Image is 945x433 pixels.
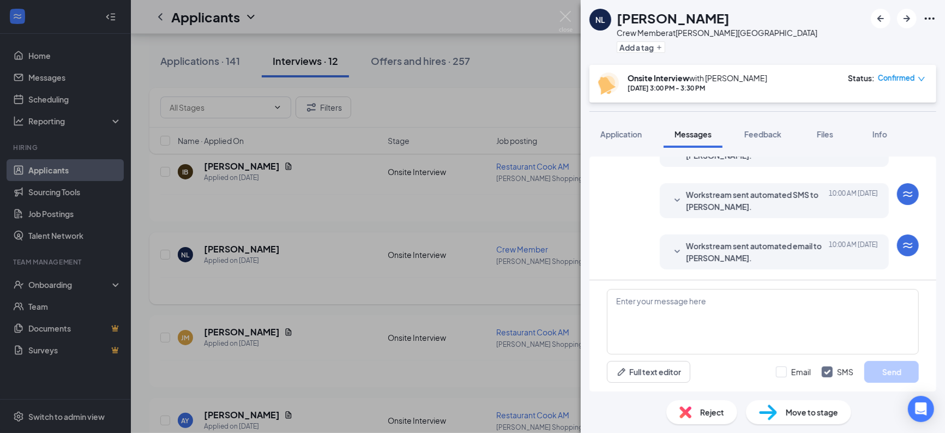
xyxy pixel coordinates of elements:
[878,73,915,83] span: Confirmed
[617,9,730,27] h1: [PERSON_NAME]
[874,12,887,25] svg: ArrowLeftNew
[595,14,605,25] div: NL
[900,12,913,25] svg: ArrowRight
[829,240,878,264] span: [DATE] 10:00 AM
[744,129,781,139] span: Feedback
[628,73,689,83] b: Onsite Interview
[786,406,838,418] span: Move to stage
[829,189,878,213] span: [DATE] 10:00 AM
[616,366,627,377] svg: Pen
[671,245,684,258] svg: SmallChevronDown
[617,27,817,38] div: Crew Member at [PERSON_NAME][GEOGRAPHIC_DATA]
[600,129,642,139] span: Application
[686,240,829,264] span: Workstream sent automated email to [PERSON_NAME].
[628,73,767,83] div: with [PERSON_NAME]
[656,44,663,51] svg: Plus
[871,9,890,28] button: ArrowLeftNew
[864,361,919,383] button: Send
[686,189,829,213] span: Workstream sent automated SMS to [PERSON_NAME].
[901,239,914,252] svg: WorkstreamLogo
[607,361,690,383] button: Full text editorPen
[897,9,917,28] button: ArrowRight
[923,12,936,25] svg: Ellipses
[671,194,684,207] svg: SmallChevronDown
[675,129,712,139] span: Messages
[918,75,925,83] span: down
[908,396,934,422] div: Open Intercom Messenger
[872,129,887,139] span: Info
[848,73,875,83] div: Status :
[617,41,665,53] button: PlusAdd a tag
[628,83,767,93] div: [DATE] 3:00 PM - 3:30 PM
[901,188,914,201] svg: WorkstreamLogo
[817,129,833,139] span: Files
[700,406,724,418] span: Reject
